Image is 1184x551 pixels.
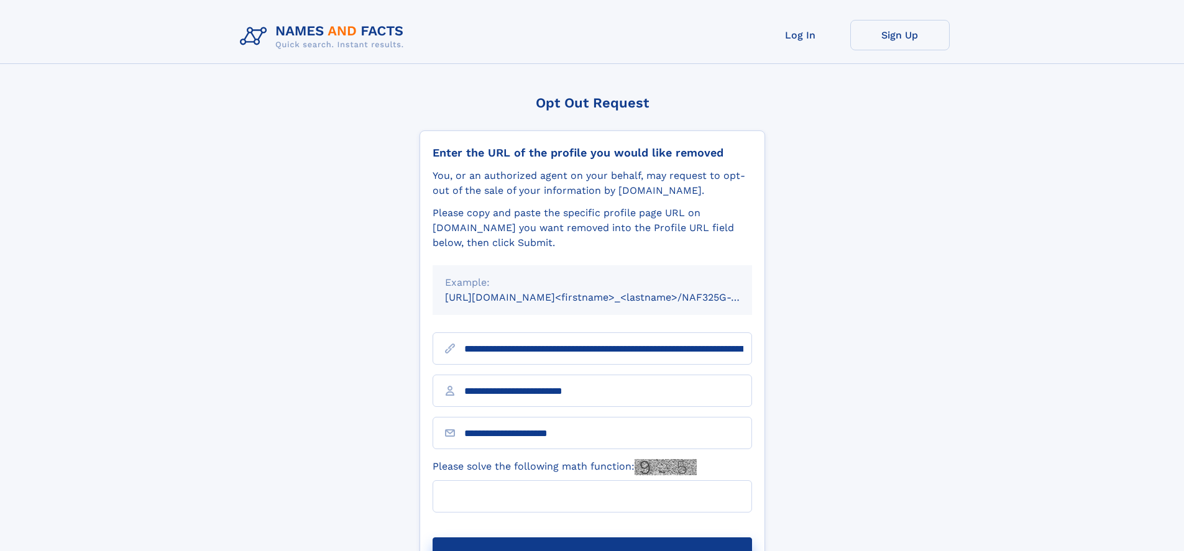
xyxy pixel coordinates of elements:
a: Sign Up [850,20,950,50]
img: Logo Names and Facts [235,20,414,53]
small: [URL][DOMAIN_NAME]<firstname>_<lastname>/NAF325G-xxxxxxxx [445,291,776,303]
div: Please copy and paste the specific profile page URL on [DOMAIN_NAME] you want removed into the Pr... [433,206,752,250]
div: You, or an authorized agent on your behalf, may request to opt-out of the sale of your informatio... [433,168,752,198]
div: Enter the URL of the profile you would like removed [433,146,752,160]
label: Please solve the following math function: [433,459,697,475]
div: Opt Out Request [420,95,765,111]
div: Example: [445,275,740,290]
a: Log In [751,20,850,50]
